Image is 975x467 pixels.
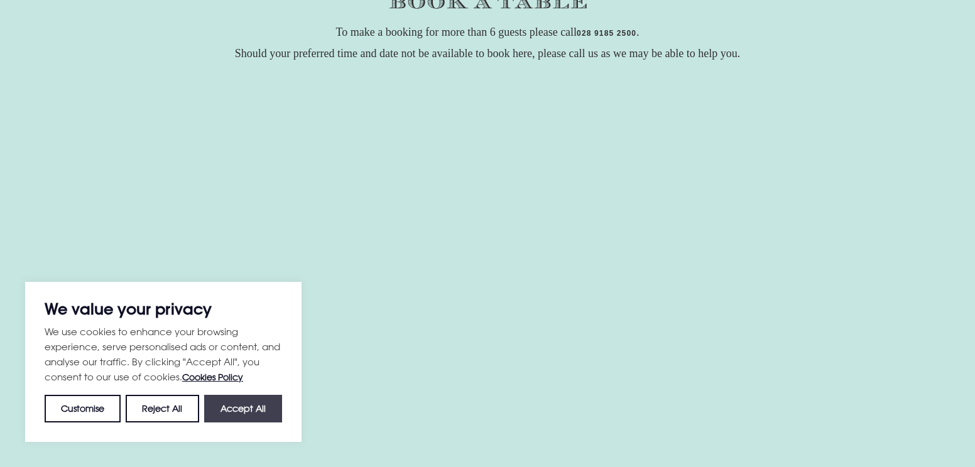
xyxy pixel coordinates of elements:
p: To make a booking for more than 6 guests please call . Should your preferred time and date not be... [48,21,927,64]
div: We value your privacy [25,282,302,442]
p: We use cookies to enhance your browsing experience, serve personalised ads or content, and analys... [45,324,282,385]
p: We value your privacy [45,301,282,316]
button: Reject All [126,395,199,422]
button: Accept All [204,395,282,422]
a: 028 9185 2500 [577,29,636,39]
a: Cookies Policy [182,372,243,382]
button: Customise [45,395,121,422]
